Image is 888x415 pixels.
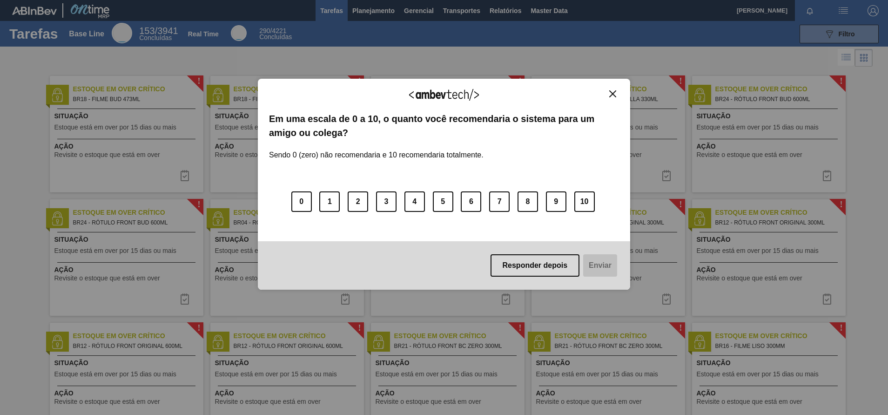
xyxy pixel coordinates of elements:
[269,112,619,140] label: Em uma escala de 0 a 10, o quanto você recomendaria o sistema para um amigo ou colega?
[409,89,479,101] img: Logo Ambevtech
[546,191,566,212] button: 9
[269,140,484,159] label: Sendo 0 (zero) não recomendaria e 10 recomendaria totalmente.
[518,191,538,212] button: 8
[574,191,595,212] button: 10
[291,191,312,212] button: 0
[404,191,425,212] button: 4
[348,191,368,212] button: 2
[489,191,510,212] button: 7
[491,254,580,277] button: Responder depois
[433,191,453,212] button: 5
[461,191,481,212] button: 6
[376,191,397,212] button: 3
[609,90,616,97] img: Close
[319,191,340,212] button: 1
[606,90,619,98] button: Close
